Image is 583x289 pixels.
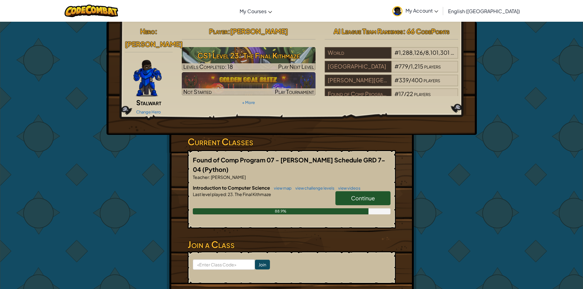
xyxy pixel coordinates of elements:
a: My Courses [237,3,275,19]
a: Not StartedPlay Tournament [182,72,316,95]
input: <Enter Class Code> [193,259,255,270]
a: Found of Comp Program 07 - [PERSON_NAME] Schedule GRD 7-04#17/22players [325,94,458,101]
a: view map [271,186,292,191]
img: CodeCombat logo [65,5,118,17]
a: view challenge levels [292,186,334,191]
span: Stalwart [136,98,161,107]
span: # [394,76,399,83]
a: English ([GEOGRAPHIC_DATA]) [445,3,523,19]
a: + More [242,100,255,105]
a: [GEOGRAPHIC_DATA]#779/1,215players [325,67,458,74]
span: The Final Kithmaze [234,191,271,197]
span: Introduction to Computer Science [193,185,271,191]
span: Play Tournament [275,88,314,95]
img: Gordon-selection-pose.png [133,60,162,97]
h3: CS1 Level 23: The Final Kithmaze [182,49,316,62]
span: [PERSON_NAME] [125,40,183,48]
h3: Join a Class [188,238,396,251]
span: # [394,90,399,97]
span: 1,288,126 [399,49,423,56]
img: CS1 Level 23: The Final Kithmaze [182,47,316,70]
span: : [228,27,230,35]
h3: Current Classes [188,135,396,149]
span: 1,215 [411,63,423,70]
span: Play Next Level [278,63,314,70]
div: Found of Comp Program 07 - [PERSON_NAME] Schedule GRD 7-04 [325,88,391,100]
span: # [394,63,399,70]
span: My Account [405,7,438,14]
span: 17 [399,90,404,97]
a: Play Next Level [182,47,316,70]
span: Continue [351,195,375,202]
span: : 66 CodePoints [403,27,450,35]
span: Player [209,27,228,35]
div: [PERSON_NAME][GEOGRAPHIC_DATA] [325,75,391,86]
span: : [226,191,227,197]
div: World [325,47,391,59]
span: 339 [399,76,409,83]
span: My Courses [240,8,267,14]
span: 400 [411,76,423,83]
span: 22 [406,90,413,97]
span: players [424,76,440,83]
span: / [423,49,425,56]
span: players [424,63,441,70]
img: Golden Goal [182,72,316,95]
span: [PERSON_NAME] [210,174,246,180]
div: [GEOGRAPHIC_DATA] [325,61,391,72]
span: / [408,63,411,70]
span: 23. [227,191,234,197]
span: 8,101,301 [425,49,450,56]
a: view videos [335,186,361,191]
span: 779 [399,63,408,70]
span: English ([GEOGRAPHIC_DATA]) [448,8,520,14]
span: # [394,49,399,56]
input: Join [255,260,270,269]
span: : [209,174,210,180]
span: AI League Team Rankings [334,27,403,35]
span: players [414,90,431,97]
span: Found of Comp Program 07 - [PERSON_NAME] Schedule GRD 7-04 [193,156,385,173]
a: Change Hero [136,109,161,114]
span: Teacher [193,174,209,180]
span: Not Started [183,88,212,95]
a: World#1,288,126/8,101,301players [325,53,458,60]
div: 88.9% [193,208,368,214]
span: : [155,27,157,35]
span: Hero [140,27,155,35]
span: (Python) [202,165,229,173]
span: Levels Completed: 18 [183,63,233,70]
span: / [404,90,406,97]
a: [PERSON_NAME][GEOGRAPHIC_DATA]#339/400players [325,80,458,87]
span: / [409,76,411,83]
span: [PERSON_NAME] [230,27,288,35]
a: My Account [389,1,441,20]
img: avatar [392,6,402,16]
span: Last level played [193,191,226,197]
